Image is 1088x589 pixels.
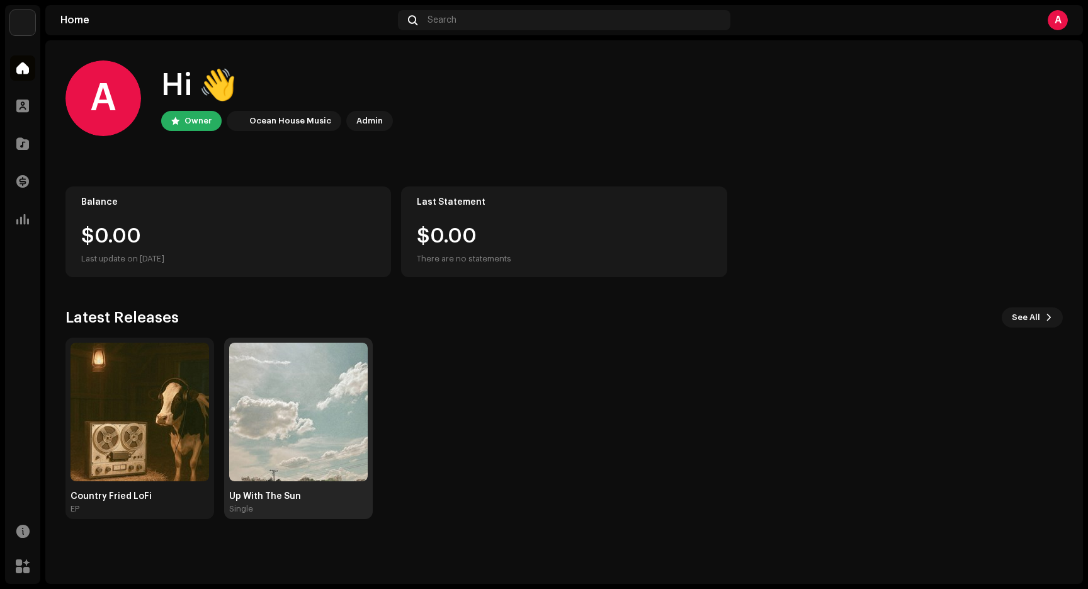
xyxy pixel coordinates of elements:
[10,10,35,35] img: ba8ebd69-4295-4255-a456-837fa49e70b0
[229,491,368,501] div: Up With The Sun
[65,307,179,328] h3: Latest Releases
[81,197,375,207] div: Balance
[229,343,368,481] img: 15226c0f-7a8e-4500-bec1-6ea12ce720f9
[65,186,391,277] re-o-card-value: Balance
[417,197,711,207] div: Last Statement
[81,251,375,266] div: Last update on [DATE]
[60,15,393,25] div: Home
[161,66,393,106] div: Hi 👋
[401,186,727,277] re-o-card-value: Last Statement
[229,504,253,514] div: Single
[1012,305,1040,330] span: See All
[71,343,209,481] img: d927c78a-510f-40e5-a925-03b356b81670
[428,15,456,25] span: Search
[417,251,511,266] div: There are no statements
[65,60,141,136] div: A
[184,113,212,129] div: Owner
[249,113,331,129] div: Ocean House Music
[229,113,244,129] img: ba8ebd69-4295-4255-a456-837fa49e70b0
[356,113,383,129] div: Admin
[1048,10,1068,30] div: A
[1002,307,1063,328] button: See All
[71,491,209,501] div: Country Fried LoFi
[71,504,79,514] div: EP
